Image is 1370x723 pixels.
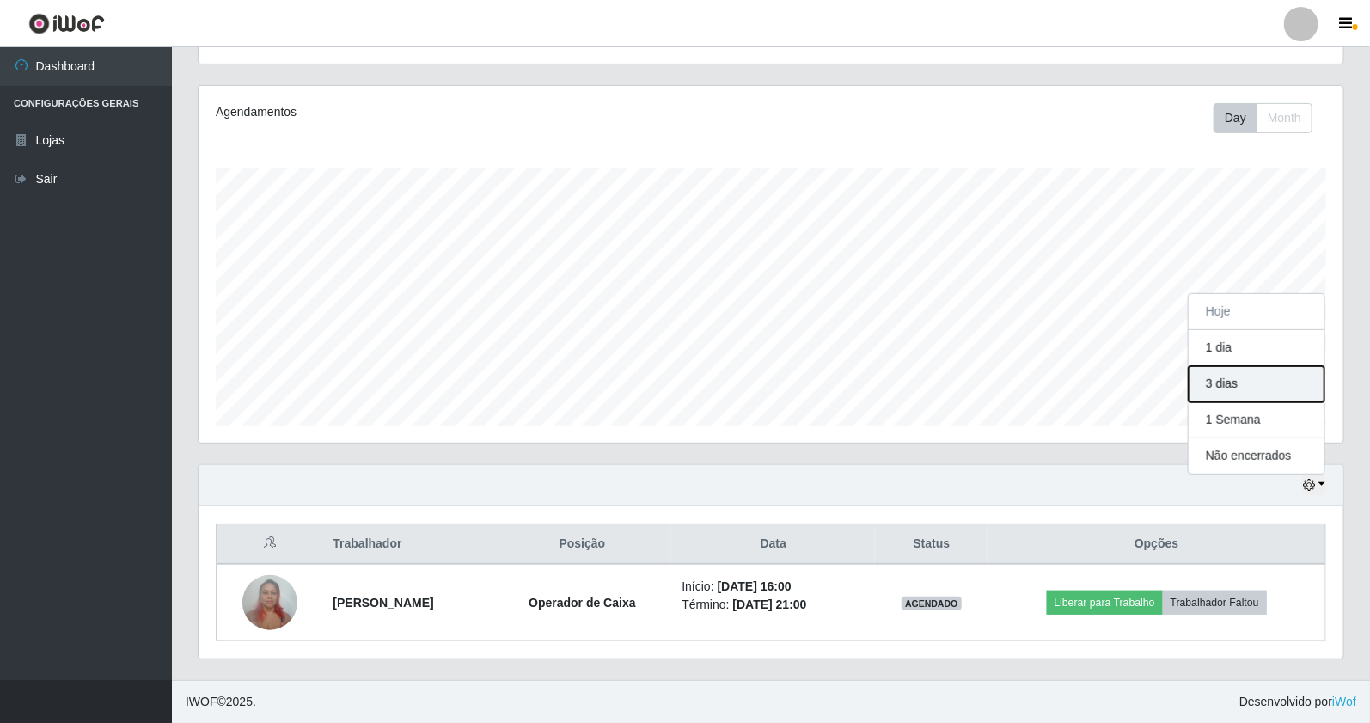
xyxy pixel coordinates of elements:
th: Opções [988,524,1325,565]
th: Status [875,524,988,565]
time: [DATE] 16:00 [718,579,792,593]
span: © 2025 . [186,693,256,711]
a: iWof [1332,695,1356,708]
img: 1722880664865.jpeg [242,566,297,639]
th: Posição [492,524,671,565]
li: Término: [682,596,865,614]
button: Hoje [1189,294,1324,330]
th: Trabalhador [322,524,492,565]
li: Início: [682,578,865,596]
button: Não encerrados [1189,438,1324,474]
strong: [PERSON_NAME] [333,596,433,610]
div: First group [1214,103,1312,133]
time: [DATE] 21:00 [733,597,807,611]
span: Desenvolvido por [1239,693,1356,711]
img: CoreUI Logo [28,13,105,34]
button: Month [1257,103,1312,133]
span: IWOF [186,695,217,708]
div: Toolbar with button groups [1214,103,1326,133]
span: AGENDADO [902,597,962,610]
button: 1 Semana [1189,402,1324,438]
button: 1 dia [1189,330,1324,366]
div: Agendamentos [216,103,664,121]
button: Trabalhador Faltou [1163,591,1267,615]
th: Data [671,524,875,565]
strong: Operador de Caixa [529,596,636,610]
button: 3 dias [1189,366,1324,402]
button: Day [1214,103,1257,133]
button: Liberar para Trabalho [1047,591,1163,615]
